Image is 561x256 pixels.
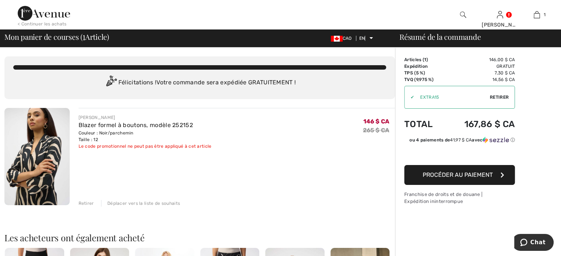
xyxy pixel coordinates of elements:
[519,10,555,19] a: 1
[482,137,509,143] img: Sezzle
[18,6,70,21] img: 1ère Avenue
[423,171,493,178] font: Procéder au paiement
[18,21,67,27] font: < Continuer les achats
[79,144,212,149] font: Le code promotionnel ne peut pas être appliqué à cet article
[4,108,70,205] img: Blazer formel à boutons, modèle 252152
[534,10,540,19] img: Mon sac
[85,32,109,42] font: Article)
[4,32,83,42] font: Mon panier de courses (
[411,95,414,100] font: ✔
[409,137,450,143] font: ou 4 paiements de
[450,137,472,143] font: 41,97 $ CA
[118,79,157,86] font: Félicitations !
[404,137,515,146] div: ou 4 paiements de41,97 $ CAavecSezzle Cliquez pour en savoir plus sur Sezzle
[490,95,509,100] font: Retirer
[343,36,352,41] font: CAO
[414,86,490,108] input: Code promotionnel
[464,119,515,129] font: 167,86 $ CA
[79,201,94,206] font: Retirer
[492,77,515,82] font: 14,56 $ CA
[497,10,503,19] img: Mes informations
[107,201,180,206] font: Déplacer vers la liste de souhaits
[404,146,515,162] iframe: PayPal-paypal
[497,11,503,18] a: Se connecter
[359,36,365,41] font: EN
[83,29,85,42] font: 1
[404,64,427,69] font: Expédition
[544,12,546,17] font: 1
[404,192,482,204] font: Franchise de droits et de douane | Expédition ininterrompue
[79,137,98,142] font: Taille : 12
[363,118,389,125] font: 146 $ CA
[399,32,481,42] font: Résumé de la commande
[482,22,525,28] font: [PERSON_NAME]
[426,57,428,62] font: )
[404,77,433,82] font: TVQ (9,975 %)
[79,122,193,129] a: Blazer formel à boutons, modèle 252152
[472,137,482,143] font: avec
[331,36,343,42] img: Dollar canadien
[79,115,115,120] font: [PERSON_NAME]
[363,127,389,134] font: 265 $ CA
[104,76,118,90] img: Congratulation2.svg
[496,64,515,69] font: Gratuit
[510,137,515,143] font: ⓘ
[4,232,145,243] font: Les acheteurs ont également acheté
[404,165,515,185] button: Procéder au paiement
[460,10,466,19] img: rechercher sur le site
[404,70,425,76] font: TPS (5 %)
[156,79,296,86] font: Votre commande sera expédiée GRATUITEMENT !
[404,57,424,62] font: Articles (
[424,57,426,62] font: 1
[489,57,515,62] font: 146,00 $ CA
[514,234,554,252] iframe: Opens a widget where you can chat to one of our agents
[404,119,433,129] font: Total
[79,130,134,136] font: Couleur : Noir/parchemin
[495,70,515,76] font: 7,30 $ CA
